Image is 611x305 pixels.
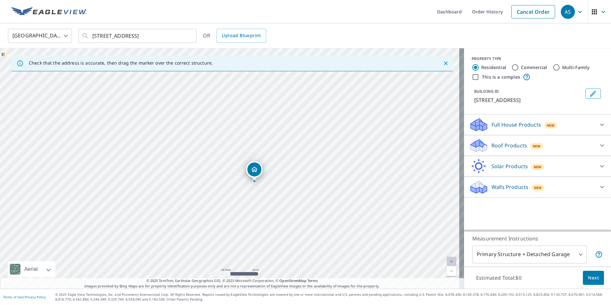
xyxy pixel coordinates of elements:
[482,74,520,80] label: This is a complex
[8,27,72,45] div: [GEOGRAPHIC_DATA]
[447,266,456,276] a: Current Level 20, Zoom Out
[521,64,547,71] label: Commercial
[534,164,542,169] span: New
[217,29,266,43] a: Upload Blueprint
[447,257,456,266] a: Current Level 20, Zoom In Disabled
[203,29,266,43] div: OR
[511,5,555,19] a: Cancel Order
[222,32,261,40] span: Upload Blueprint
[491,121,541,129] p: Full House Products
[561,5,575,19] div: AS
[29,60,213,66] p: Check that the address is accurate, then drag the marker over the correct structure.
[491,142,527,149] p: Roof Products
[491,162,528,170] p: Solar Products
[279,278,306,283] a: OpenStreetMap
[12,7,87,17] img: EV Logo
[547,123,555,128] span: New
[491,183,528,191] p: Walls Products
[55,292,608,302] p: © 2025 Eagle View Technologies, Inc. and Pictometry International Corp. All Rights Reserved. Repo...
[92,27,183,45] input: Search by address or latitude-longitude
[146,278,318,284] span: © 2025 TomTom, Earthstar Geographics SIO, © 2025 Microsoft Corporation, ©
[442,59,450,67] button: Close
[469,179,606,195] div: Walls ProductsNew
[474,96,583,104] p: [STREET_ADDRESS]
[469,117,606,132] div: Full House ProductsNew
[583,271,604,285] button: Next
[471,271,527,285] p: Estimated Total: $0
[3,295,23,299] a: Terms of Use
[3,295,46,299] p: |
[307,278,318,283] a: Terms
[588,274,599,282] span: Next
[25,295,46,299] a: Privacy Policy
[472,235,603,242] p: Measurement Instructions
[533,144,541,149] span: New
[585,89,601,99] button: Edit building 1
[8,261,55,277] div: Aerial
[481,64,506,71] label: Residential
[22,261,40,277] div: Aerial
[534,185,542,190] span: New
[246,161,263,181] div: Dropped pin, building 1, Residential property, 219 W Lancaster Ave Paoli, PA 19301
[469,159,606,174] div: Solar ProductsNew
[472,246,587,263] div: Primary Structure + Detached Garage
[595,251,603,258] span: Your report will include the primary structure and a detached garage if one exists.
[562,64,590,71] label: Multi-Family
[474,89,499,94] p: BUILDING ID
[469,138,606,153] div: Roof ProductsNew
[472,56,603,62] div: PROPERTY TYPE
